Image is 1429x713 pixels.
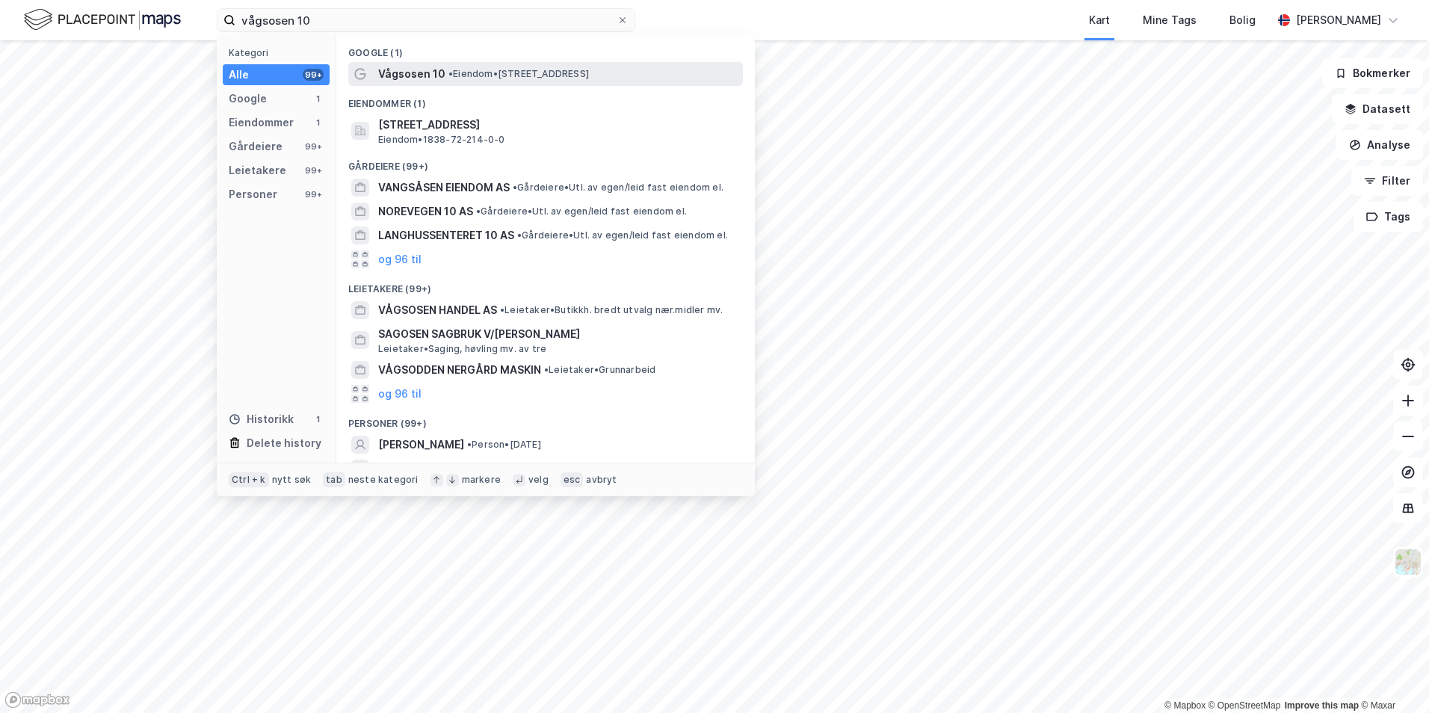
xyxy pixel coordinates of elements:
[378,361,541,379] span: VÅGSODDEN NERGÅRD MASKIN
[247,434,321,452] div: Delete history
[378,65,445,83] span: Vågsosen 10
[561,472,584,487] div: esc
[500,304,504,315] span: •
[1354,641,1429,713] iframe: Chat Widget
[1394,548,1422,576] img: Z
[24,7,181,33] img: logo.f888ab2527a4732fd821a326f86c7f29.svg
[336,271,755,298] div: Leietakere (99+)
[1354,641,1429,713] div: Kontrollprogram for chat
[336,406,755,433] div: Personer (99+)
[467,439,541,451] span: Person • [DATE]
[517,229,522,241] span: •
[312,93,324,105] div: 1
[303,164,324,176] div: 99+
[378,325,737,343] span: SAGOSEN SAGBRUK V/[PERSON_NAME]
[229,47,330,58] div: Kategori
[303,69,324,81] div: 99+
[1229,11,1256,29] div: Bolig
[1296,11,1381,29] div: [PERSON_NAME]
[235,9,617,31] input: Søk på adresse, matrikkel, gårdeiere, leietakere eller personer
[229,410,294,428] div: Historikk
[378,116,737,134] span: [STREET_ADDRESS]
[378,134,505,146] span: Eiendom • 1838-72-214-0-0
[1354,202,1423,232] button: Tags
[303,141,324,152] div: 99+
[1332,94,1423,124] button: Datasett
[544,364,655,376] span: Leietaker • Grunnarbeid
[378,203,473,220] span: NOREVEGEN 10 AS
[378,460,464,478] span: [PERSON_NAME]
[229,114,294,132] div: Eiendommer
[4,691,70,709] a: Mapbox homepage
[336,86,755,113] div: Eiendommer (1)
[528,474,549,486] div: velg
[586,474,617,486] div: avbryt
[378,301,497,319] span: VÅGSOSEN HANDEL AS
[312,117,324,129] div: 1
[1209,700,1281,711] a: OpenStreetMap
[517,229,728,241] span: Gårdeiere • Utl. av egen/leid fast eiendom el.
[1143,11,1197,29] div: Mine Tags
[336,149,755,176] div: Gårdeiere (99+)
[378,179,510,197] span: VANGSÅSEN EIENDOM AS
[476,206,687,217] span: Gårdeiere • Utl. av egen/leid fast eiendom el.
[513,182,723,194] span: Gårdeiere • Utl. av egen/leid fast eiendom el.
[513,182,517,193] span: •
[272,474,312,486] div: nytt søk
[476,206,481,217] span: •
[312,413,324,425] div: 1
[348,474,419,486] div: neste kategori
[448,68,453,79] span: •
[1351,166,1423,196] button: Filter
[323,472,345,487] div: tab
[544,364,549,375] span: •
[229,90,267,108] div: Google
[229,472,269,487] div: Ctrl + k
[1285,700,1359,711] a: Improve this map
[229,66,249,84] div: Alle
[378,226,514,244] span: LANGHUSSENTERET 10 AS
[229,161,286,179] div: Leietakere
[1089,11,1110,29] div: Kart
[1164,700,1206,711] a: Mapbox
[378,343,546,355] span: Leietaker • Saging, høvling mv. av tre
[1322,58,1423,88] button: Bokmerker
[1336,130,1423,160] button: Analyse
[378,436,464,454] span: [PERSON_NAME]
[462,474,501,486] div: markere
[500,304,723,316] span: Leietaker • Butikkh. bredt utvalg nær.midler mv.
[229,138,283,155] div: Gårdeiere
[229,185,277,203] div: Personer
[378,385,422,403] button: og 96 til
[303,188,324,200] div: 99+
[448,68,589,80] span: Eiendom • [STREET_ADDRESS]
[336,35,755,62] div: Google (1)
[467,439,472,450] span: •
[378,250,422,268] button: og 96 til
